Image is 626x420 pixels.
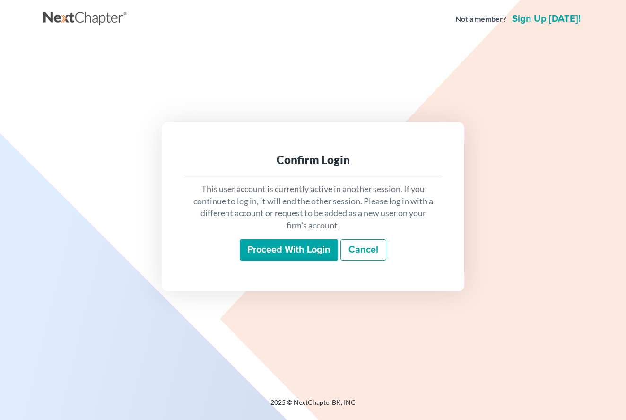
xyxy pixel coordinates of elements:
[240,239,338,261] input: Proceed with login
[510,14,583,24] a: Sign up [DATE]!
[192,152,434,167] div: Confirm Login
[340,239,386,261] a: Cancel
[192,183,434,232] p: This user account is currently active in another session. If you continue to log in, it will end ...
[455,14,506,25] strong: Not a member?
[43,398,583,415] div: 2025 © NextChapterBK, INC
